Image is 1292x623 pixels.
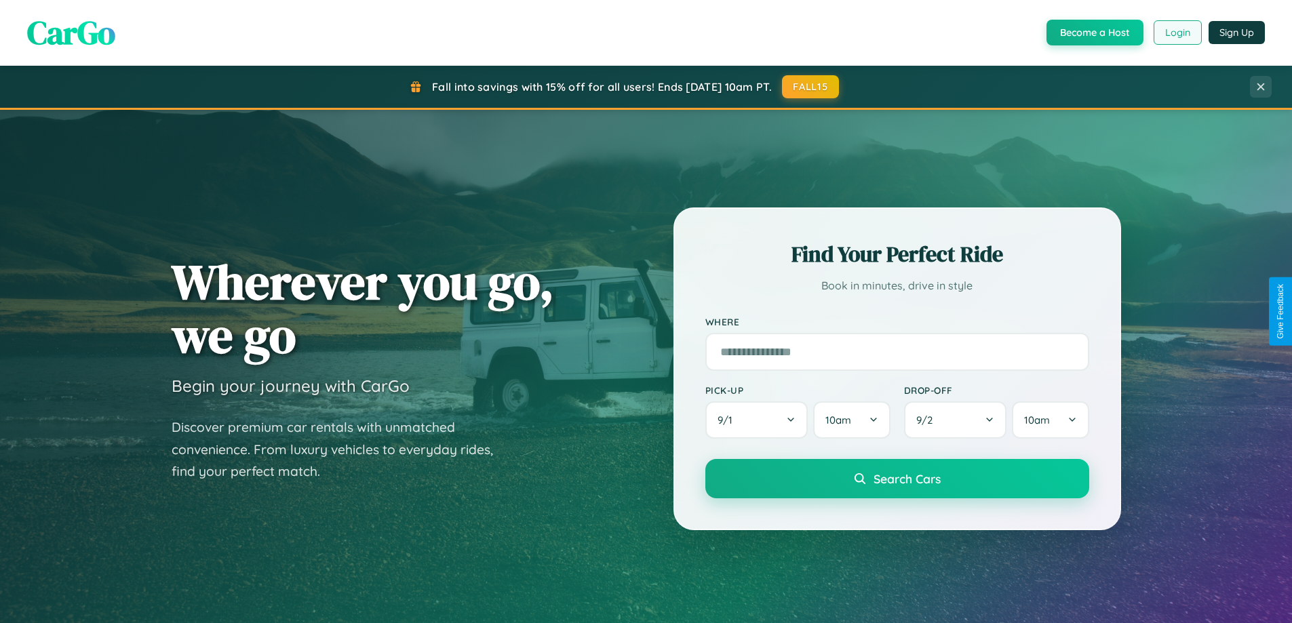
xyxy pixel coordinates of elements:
[705,401,808,439] button: 9/1
[1024,414,1050,426] span: 10am
[904,384,1089,396] label: Drop-off
[1276,284,1285,339] div: Give Feedback
[916,414,939,426] span: 9 / 2
[705,276,1089,296] p: Book in minutes, drive in style
[705,239,1089,269] h2: Find Your Perfect Ride
[705,384,890,396] label: Pick-up
[825,414,851,426] span: 10am
[172,416,511,483] p: Discover premium car rentals with unmatched convenience. From luxury vehicles to everyday rides, ...
[1154,20,1202,45] button: Login
[705,316,1089,327] label: Where
[718,414,739,426] span: 9 / 1
[1046,20,1143,45] button: Become a Host
[1209,21,1265,44] button: Sign Up
[172,255,554,362] h1: Wherever you go, we go
[172,376,410,396] h3: Begin your journey with CarGo
[874,471,941,486] span: Search Cars
[432,80,772,94] span: Fall into savings with 15% off for all users! Ends [DATE] 10am PT.
[1012,401,1089,439] button: 10am
[782,75,839,98] button: FALL15
[27,10,115,55] span: CarGo
[813,401,890,439] button: 10am
[904,401,1007,439] button: 9/2
[705,459,1089,498] button: Search Cars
